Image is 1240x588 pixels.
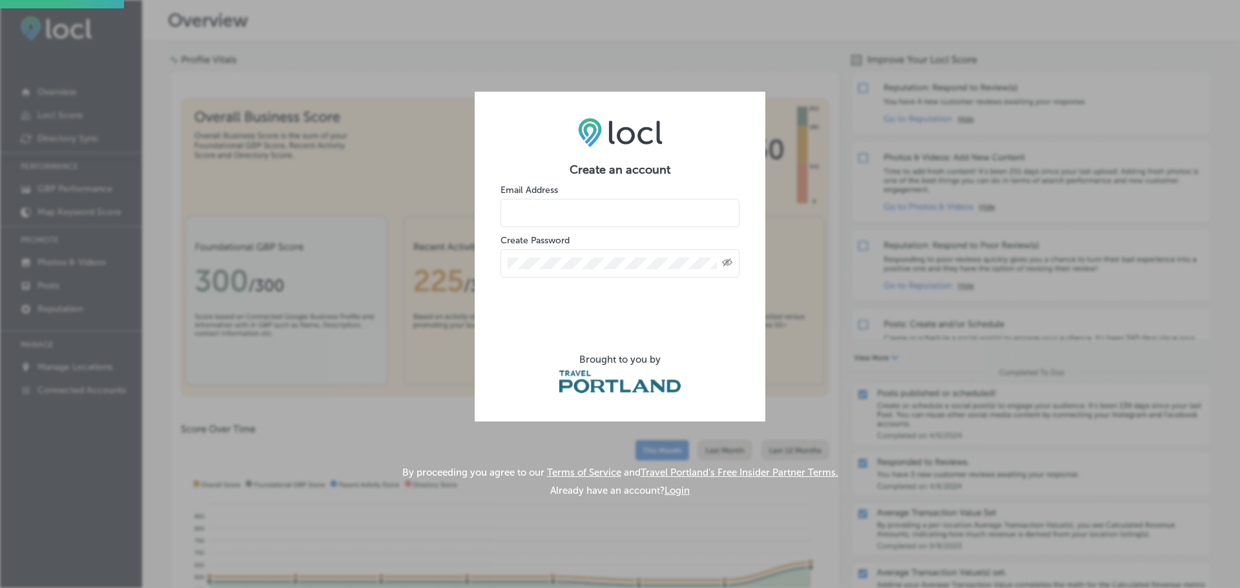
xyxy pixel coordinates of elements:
p: Already have an account? [550,485,690,496]
img: LOCL logo [578,117,663,147]
button: Login [665,485,690,496]
img: Travel Portland [559,370,681,393]
a: Travel Portland's Free Insider Partner Terms. [641,467,838,478]
iframe: reCAPTCHA [522,284,718,334]
h2: Create an account [501,163,739,177]
span: Toggle password visibility [722,258,732,269]
label: Email Address [501,185,558,196]
label: Create Password [501,235,570,246]
a: Terms of Service [547,467,621,478]
p: By proceeding you agree to our [402,467,838,478]
div: Brought to you by [501,354,739,365]
span: and [624,467,838,478]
